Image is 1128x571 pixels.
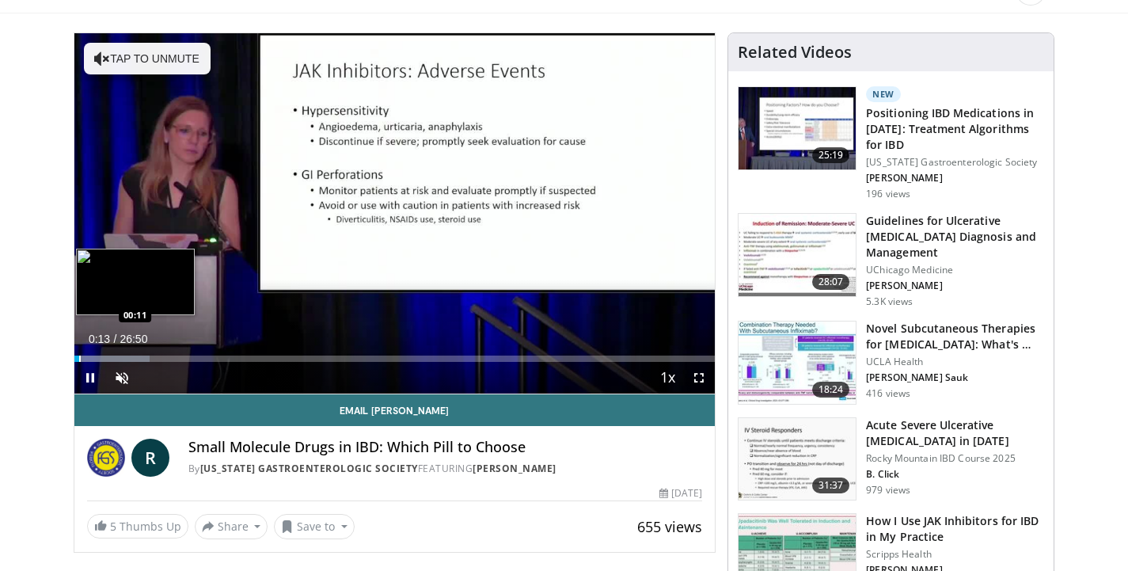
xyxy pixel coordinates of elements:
[866,321,1044,352] h3: Novel Subcutaneous Therapies for [MEDICAL_DATA]: What's …
[866,280,1044,292] p: [PERSON_NAME]
[87,514,188,539] a: 5 Thumbs Up
[200,462,418,475] a: [US_STATE] Gastroenterologic Society
[866,156,1044,169] p: [US_STATE] Gastroenterologic Society
[74,362,106,394] button: Pause
[84,43,211,74] button: Tap to unmute
[739,214,856,296] img: 5d508c2b-9173-4279-adad-7510b8cd6d9a.150x105_q85_crop-smart_upscale.jpg
[110,519,116,534] span: 5
[739,322,856,404] img: 741871df-6ee3-4ee0-bfa7-8a5f5601d263.150x105_q85_crop-smart_upscale.jpg
[812,478,850,493] span: 31:37
[188,462,703,476] div: By FEATURING
[866,188,910,200] p: 196 views
[866,513,1044,545] h3: How I Use JAK Inhibitors for IBD in My Practice
[76,249,195,315] img: image.jpeg
[866,172,1044,185] p: [PERSON_NAME]
[866,356,1044,368] p: UCLA Health
[87,439,125,477] img: Florida Gastroenterologic Society
[866,387,910,400] p: 416 views
[866,484,910,497] p: 979 views
[651,362,683,394] button: Playback Rate
[812,274,850,290] span: 28:07
[866,213,1044,261] h3: Guidelines for Ulcerative [MEDICAL_DATA] Diagnosis and Management
[74,356,716,362] div: Progress Bar
[738,417,1044,501] a: 31:37 Acute Severe Ulcerative [MEDICAL_DATA] in [DATE] Rocky Mountain IBD Course 2025 B. Click 97...
[738,321,1044,405] a: 18:24 Novel Subcutaneous Therapies for [MEDICAL_DATA]: What's … UCLA Health [PERSON_NAME] Sauk 41...
[866,264,1044,276] p: UChicago Medicine
[866,417,1044,449] h3: Acute Severe Ulcerative [MEDICAL_DATA] in [DATE]
[114,333,117,345] span: /
[738,43,852,62] h4: Related Videos
[866,468,1044,481] p: B. Click
[866,452,1044,465] p: Rocky Mountain IBD Course 2025
[188,439,703,456] h4: Small Molecule Drugs in IBD: Which Pill to Choose
[812,382,850,398] span: 18:24
[738,86,1044,200] a: 25:19 New Positioning IBD Medications in [DATE]: Treatment Algorithms for IBD [US_STATE] Gastroen...
[866,548,1044,561] p: Scripps Health
[866,86,901,102] p: New
[637,517,702,536] span: 655 views
[866,105,1044,153] h3: Positioning IBD Medications in [DATE]: Treatment Algorithms for IBD
[812,147,850,163] span: 25:19
[866,295,913,308] p: 5.3K views
[274,514,355,539] button: Save to
[739,87,856,169] img: 9ce3f8e3-680b-420d-aa6b-dcfa94f31065.150x105_q85_crop-smart_upscale.jpg
[106,362,138,394] button: Unmute
[683,362,715,394] button: Fullscreen
[195,514,268,539] button: Share
[120,333,147,345] span: 26:50
[739,418,856,501] img: b95f4ba9-a713-4ac1-b3c0-4dfbf6aab834.150x105_q85_crop-smart_upscale.jpg
[131,439,169,477] a: R
[74,33,716,394] video-js: Video Player
[866,371,1044,384] p: [PERSON_NAME] Sauk
[473,462,556,475] a: [PERSON_NAME]
[738,213,1044,308] a: 28:07 Guidelines for Ulcerative [MEDICAL_DATA] Diagnosis and Management UChicago Medicine [PERSON...
[89,333,110,345] span: 0:13
[74,394,716,426] a: Email [PERSON_NAME]
[659,486,702,501] div: [DATE]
